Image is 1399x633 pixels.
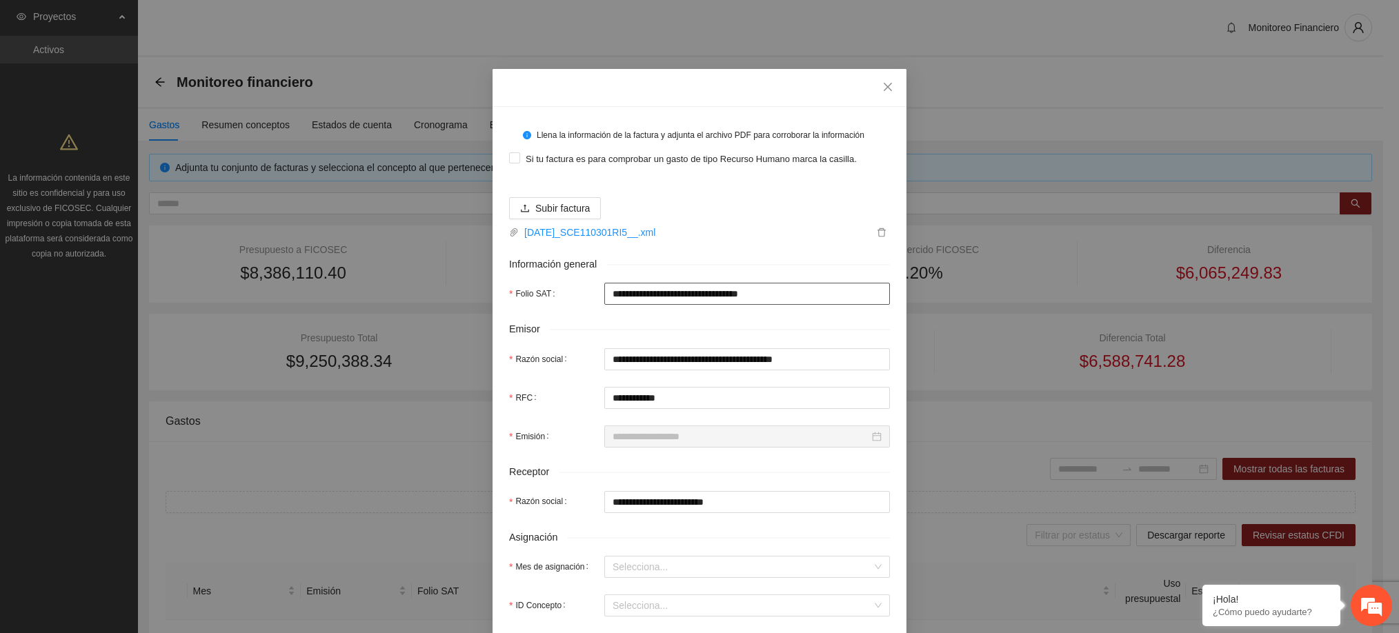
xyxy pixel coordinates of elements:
[509,425,554,448] label: Emisión:
[509,464,559,480] span: Receptor
[509,321,550,337] span: Emisor
[519,225,873,240] a: [DATE]_SCE110301RI5__.xml
[873,225,890,240] button: delete
[509,257,607,272] span: Información general
[509,203,601,214] span: uploadSubir factura
[7,376,263,425] textarea: Escriba su mensaje y pulse “Intro”
[520,152,862,166] span: Si tu factura es para comprobar un gasto de tipo Recurso Humano marca la casilla.
[604,348,890,370] input: Razón social:
[509,594,571,616] label: ID Concepto:
[535,201,590,216] span: Subir factura
[604,387,890,409] input: RFC:
[509,197,601,219] button: uploadSubir factura
[613,429,869,444] input: Emisión:
[80,184,190,323] span: Estamos en línea.
[604,491,890,513] input: Razón social:
[520,203,530,214] span: upload
[509,387,542,409] label: RFC:
[869,69,906,106] button: Close
[1213,607,1330,617] p: ¿Cómo puedo ayudarte?
[537,129,880,142] div: Llena la información de la factura y adjunta el archivo PDF para corroborar la información
[509,556,594,578] label: Mes de asignación:
[509,348,573,370] label: Razón social:
[874,228,889,237] span: delete
[509,491,573,513] label: Razón social:
[509,530,568,545] span: Asignación
[509,228,519,237] span: paper-clip
[604,283,890,305] input: Folio SAT:
[509,283,561,305] label: Folio SAT:
[613,595,872,616] input: ID Concepto:
[1213,594,1330,605] div: ¡Hola!
[882,81,893,92] span: close
[523,131,531,139] span: info-circle
[72,70,232,88] div: Chatee con nosotros ahora
[226,7,259,40] div: Minimizar ventana de chat en vivo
